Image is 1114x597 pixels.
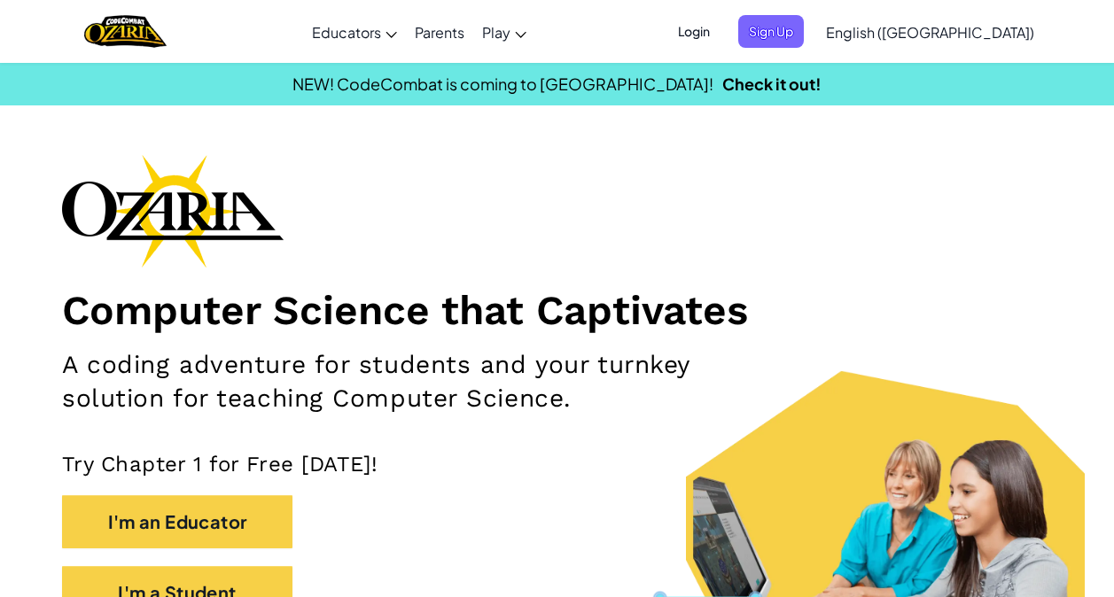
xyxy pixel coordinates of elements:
img: Ozaria branding logo [62,154,284,267]
img: Home [84,13,167,50]
a: English ([GEOGRAPHIC_DATA]) [817,8,1043,56]
p: Try Chapter 1 for Free [DATE]! [62,451,1052,477]
span: English ([GEOGRAPHIC_DATA]) [826,23,1034,42]
button: I'm an Educator [62,495,292,548]
span: NEW! CodeCombat is coming to [GEOGRAPHIC_DATA]! [292,74,713,94]
button: Sign Up [738,15,804,48]
button: Login [667,15,721,48]
h2: A coding adventure for students and your turnkey solution for teaching Computer Science. [62,348,725,415]
a: Play [473,8,535,56]
a: Ozaria by CodeCombat logo [84,13,167,50]
span: Educators [312,23,381,42]
span: Play [482,23,510,42]
a: Check it out! [722,74,822,94]
h1: Computer Science that Captivates [62,285,1052,335]
a: Educators [303,8,406,56]
a: Parents [406,8,473,56]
